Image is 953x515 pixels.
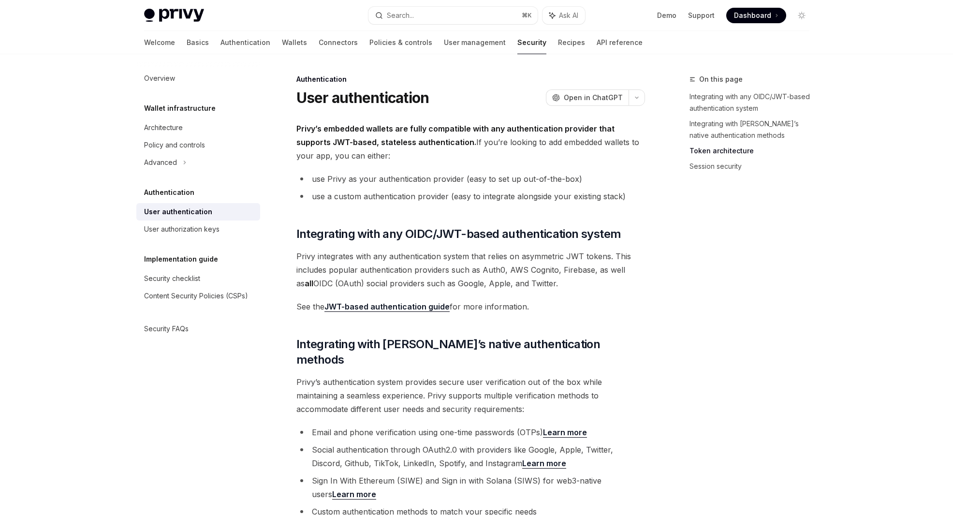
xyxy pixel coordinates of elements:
div: Security FAQs [144,323,189,335]
a: Integrating with [PERSON_NAME]’s native authentication methods [689,116,817,143]
div: User authorization keys [144,223,220,235]
span: Integrating with [PERSON_NAME]’s native authentication methods [296,337,645,368]
h5: Authentication [144,187,194,198]
button: Ask AI [542,7,585,24]
span: On this page [699,74,743,85]
li: Email and phone verification using one-time passwords (OTPs) [296,426,645,439]
span: Open in ChatGPT [564,93,623,103]
div: Content Security Policies (CSPs) [144,290,248,302]
a: Policies & controls [369,31,432,54]
a: Integrating with any OIDC/JWT-based authentication system [689,89,817,116]
a: Learn more [332,489,376,500]
div: Authentication [296,74,645,84]
div: Advanced [144,157,177,168]
button: Search...⌘K [368,7,538,24]
a: Security FAQs [136,320,260,338]
span: Privy integrates with any authentication system that relies on asymmetric JWT tokens. This includ... [296,250,645,290]
a: Authentication [220,31,270,54]
span: See the for more information. [296,300,645,313]
div: User authentication [144,206,212,218]
li: use Privy as your authentication provider (easy to set up out-of-the-box) [296,172,645,186]
button: Open in ChatGPT [546,89,629,106]
div: Search... [387,10,414,21]
a: Dashboard [726,8,786,23]
h5: Wallet infrastructure [144,103,216,114]
div: Policy and controls [144,139,205,151]
a: User authorization keys [136,221,260,238]
span: Integrating with any OIDC/JWT-based authentication system [296,226,621,242]
a: Content Security Policies (CSPs) [136,287,260,305]
div: Overview [144,73,175,84]
a: JWT-based authentication guide [324,302,450,312]
a: Session security [689,159,817,174]
span: Ask AI [559,11,578,20]
a: Connectors [319,31,358,54]
a: Demo [657,11,676,20]
a: Learn more [543,427,587,438]
span: If you’re looking to add embedded wallets to your app, you can either: [296,122,645,162]
div: Architecture [144,122,183,133]
a: User management [444,31,506,54]
a: Architecture [136,119,260,136]
li: Social authentication through OAuth2.0 with providers like Google, Apple, Twitter, Discord, Githu... [296,443,645,470]
a: Recipes [558,31,585,54]
a: Security [517,31,546,54]
span: Dashboard [734,11,771,20]
h1: User authentication [296,89,429,106]
h5: Implementation guide [144,253,218,265]
a: User authentication [136,203,260,221]
div: Security checklist [144,273,200,284]
strong: Privy’s embedded wallets are fully compatible with any authentication provider that supports JWT-... [296,124,615,147]
a: Overview [136,70,260,87]
span: ⌘ K [522,12,532,19]
a: Welcome [144,31,175,54]
a: Token architecture [689,143,817,159]
span: Privy’s authentication system provides secure user verification out of the box while maintaining ... [296,375,645,416]
a: Basics [187,31,209,54]
strong: all [305,279,313,288]
li: Sign In With Ethereum (SIWE) and Sign in with Solana (SIWS) for web3-native users [296,474,645,501]
button: Toggle dark mode [794,8,809,23]
img: light logo [144,9,204,22]
a: Learn more [522,458,566,469]
a: Wallets [282,31,307,54]
a: Security checklist [136,270,260,287]
li: use a custom authentication provider (easy to integrate alongside your existing stack) [296,190,645,203]
a: Support [688,11,715,20]
a: Policy and controls [136,136,260,154]
a: API reference [597,31,643,54]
